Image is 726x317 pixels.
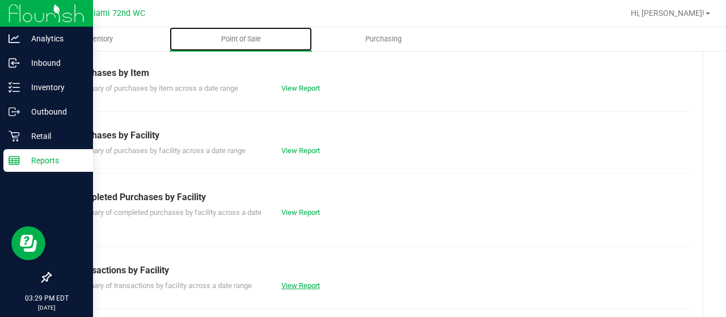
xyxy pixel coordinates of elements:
inline-svg: Inbound [9,57,20,69]
p: Inbound [20,56,88,70]
p: 03:29 PM EDT [5,293,88,303]
div: Purchases by Facility [73,129,680,142]
inline-svg: Reports [9,155,20,166]
inline-svg: Retail [9,130,20,142]
a: View Report [281,84,320,92]
span: Purchasing [350,34,417,44]
p: Outbound [20,105,88,119]
div: Transactions by Facility [73,264,680,277]
inline-svg: Analytics [9,33,20,44]
span: Summary of purchases by facility across a date range [73,146,246,155]
span: Summary of transactions by facility across a date range [73,281,252,290]
span: Inventory [69,34,128,44]
a: Purchasing [312,27,454,51]
a: View Report [281,146,320,155]
a: View Report [281,281,320,290]
inline-svg: Inventory [9,82,20,93]
span: Miami 72nd WC [86,9,145,18]
span: Point of Sale [206,34,276,44]
p: [DATE] [5,303,88,312]
span: Hi, [PERSON_NAME]! [631,9,704,18]
a: Point of Sale [170,27,312,51]
a: View Report [281,208,320,217]
iframe: Resource center [11,226,45,260]
span: Summary of purchases by item across a date range [73,84,238,92]
p: Reports [20,154,88,167]
a: Inventory [27,27,170,51]
inline-svg: Outbound [9,106,20,117]
span: Summary of completed purchases by facility across a date range [73,208,261,228]
p: Retail [20,129,88,143]
div: Purchases by Item [73,66,680,80]
div: Completed Purchases by Facility [73,191,680,204]
p: Analytics [20,32,88,45]
p: Inventory [20,81,88,94]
